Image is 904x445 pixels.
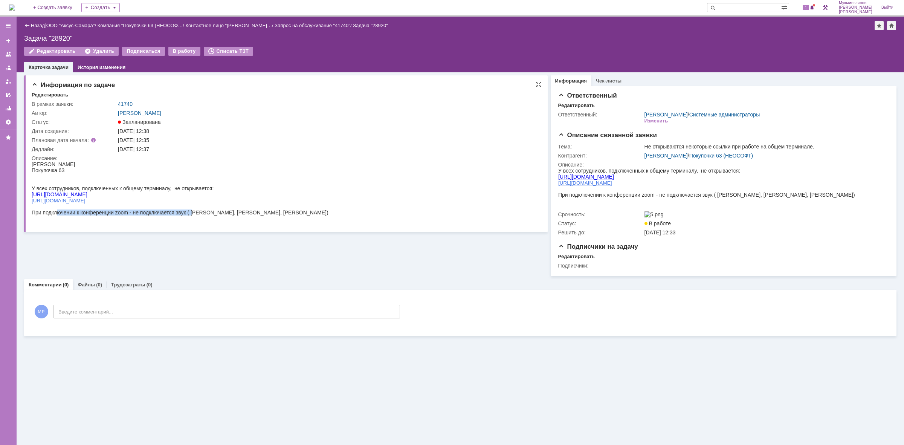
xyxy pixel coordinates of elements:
[9,5,15,11] a: Перейти на домашнюю страницу
[46,23,98,28] div: /
[275,23,353,28] div: /
[78,64,125,70] a: История изменения
[32,110,116,116] div: Автор:
[118,110,161,116] a: [PERSON_NAME]
[9,5,15,11] img: logo
[644,229,676,235] span: [DATE] 12:33
[558,132,657,139] span: Описание связанной заявки
[186,23,275,28] div: /
[98,23,183,28] a: Компания "Покупочки 63 (НЕОСОФ…
[644,112,760,118] div: /
[644,118,668,124] div: Изменить
[2,102,14,115] a: Отчеты
[558,102,595,109] div: Редактировать
[558,162,886,168] div: Описание:
[2,62,14,74] a: Заявки в моей ответственности
[558,263,643,269] div: Подписчики:
[31,23,45,28] a: Назад
[35,305,48,318] span: МР
[45,22,46,28] div: |
[536,81,542,87] div: На всю страницу
[118,101,133,107] a: 41740
[803,5,809,10] span: 1
[275,23,350,28] a: Запрос на обслуживание "41740"
[2,35,14,47] a: Создать заявку
[781,3,789,11] span: Расширенный поиск
[118,128,535,134] div: [DATE] 12:38
[887,21,896,30] div: Сделать домашней страницей
[32,146,116,152] div: Дедлайн:
[353,23,388,28] div: Задача "28920"
[63,282,69,287] div: (0)
[98,23,186,28] div: /
[46,23,95,28] a: ООО "Аксус-Самара"
[644,153,884,159] div: /
[81,3,120,12] div: Создать
[2,48,14,60] a: Заявки на командах
[118,119,161,125] span: Запланирована
[644,112,688,118] a: [PERSON_NAME]
[875,21,884,30] div: Добавить в избранное
[558,254,595,260] div: Редактировать
[644,144,884,150] div: Не открываются некоторые ссылки при работе на общем терминале.
[558,229,643,235] div: Решить до:
[2,75,14,87] a: Мои заявки
[839,10,872,14] span: [PERSON_NAME]
[596,78,621,84] a: Чек-листы
[689,153,753,159] a: Покупочки 63 (НЕОСОФТ)
[32,92,68,98] div: Редактировать
[558,220,643,226] div: Статус:
[32,155,536,161] div: Описание:
[32,81,115,89] span: Информация по задаче
[96,282,102,287] div: (0)
[32,101,116,107] div: В рамках заявки:
[558,153,643,159] div: Контрагент:
[689,112,760,118] a: Системные администраторы
[118,146,535,152] div: [DATE] 12:37
[32,137,107,143] div: Плановая дата начала:
[839,5,872,10] span: [PERSON_NAME]
[32,119,116,125] div: Статус:
[29,64,69,70] a: Карточка задачи
[29,282,62,287] a: Комментарии
[147,282,153,287] div: (0)
[2,116,14,128] a: Настройки
[111,282,145,287] a: Трудозатраты
[558,144,643,150] div: Тема:
[558,243,638,250] span: Подписчики на задачу
[644,220,671,226] span: В работе
[839,1,872,5] span: Мукминьзянов
[644,211,664,217] img: 5.png
[558,112,643,118] div: Ответственный:
[555,78,587,84] a: Информация
[32,128,116,134] div: Дата создания:
[24,35,896,42] div: Задача "28920"
[186,23,272,28] a: Контактное лицо "[PERSON_NAME]…
[118,137,535,143] div: [DATE] 12:35
[644,153,688,159] a: [PERSON_NAME]
[558,211,643,217] div: Срочность:
[78,282,95,287] a: Файлы
[821,3,830,12] a: Перейти в интерфейс администратора
[2,89,14,101] a: Мои согласования
[558,92,617,99] span: Ответственный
